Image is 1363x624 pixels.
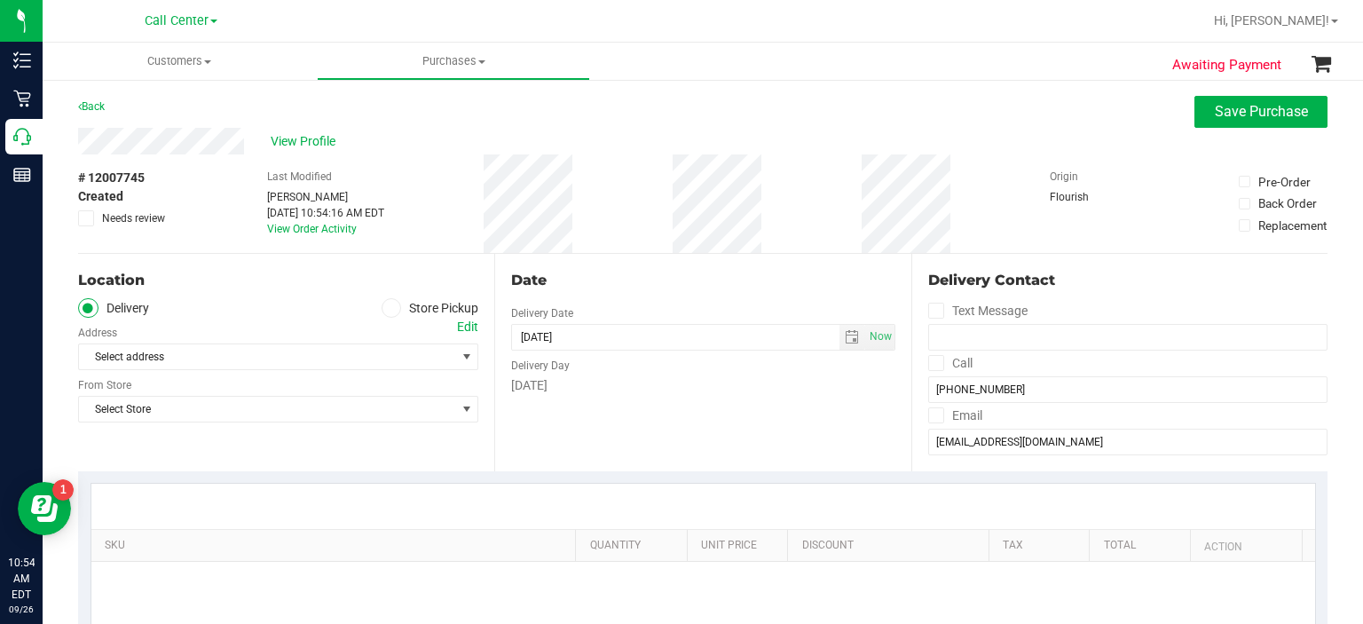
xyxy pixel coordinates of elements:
label: Email [928,403,982,429]
label: Text Message [928,298,1028,324]
a: Total [1104,539,1184,553]
input: Format: (999) 999-9999 [928,324,1328,351]
div: Date [511,270,894,291]
a: SKU [105,539,569,553]
label: Delivery Date [511,305,573,321]
a: Quantity [590,539,681,553]
div: Flourish [1050,189,1138,205]
div: [DATE] [511,376,894,395]
a: Discount [802,539,982,553]
span: Purchases [318,53,590,69]
div: Pre-Order [1258,173,1311,191]
div: Replacement [1258,217,1327,234]
span: Select address [79,344,437,369]
th: Action [1190,530,1302,562]
label: Store Pickup [382,298,479,319]
inline-svg: Reports [13,166,31,184]
iframe: Resource center [18,482,71,535]
p: 10:54 AM EDT [8,555,35,603]
span: Save Purchase [1215,103,1308,120]
a: Purchases [317,43,591,80]
span: Needs review [102,210,165,226]
inline-svg: Call Center [13,128,31,146]
input: Format: (999) 999-9999 [928,376,1328,403]
label: Delivery Day [511,358,570,374]
span: Created [78,187,123,206]
inline-svg: Retail [13,90,31,107]
span: Call Center [145,13,209,28]
div: Location [78,270,478,291]
label: Origin [1050,169,1078,185]
label: Address [78,325,117,341]
span: View Profile [271,132,342,151]
span: Customers [43,53,317,69]
button: Save Purchase [1194,96,1328,128]
span: select [865,325,894,350]
div: Delivery Contact [928,270,1328,291]
div: [PERSON_NAME] [267,189,384,205]
a: Back [78,100,105,113]
div: Back Order [1258,194,1317,212]
span: Set Current date [865,324,895,350]
iframe: Resource center unread badge [52,479,74,501]
span: select [839,325,865,350]
span: Hi, [PERSON_NAME]! [1214,13,1329,28]
label: Last Modified [267,169,332,185]
a: Tax [1003,539,1083,553]
span: # 12007745 [78,169,145,187]
div: Edit [457,318,478,336]
span: select [455,344,477,369]
span: Select Store [79,397,455,422]
a: Unit Price [701,539,781,553]
span: Awaiting Payment [1172,55,1281,75]
label: Delivery [78,298,149,319]
a: Customers [43,43,317,80]
div: [DATE] 10:54:16 AM EDT [267,205,384,221]
label: Call [928,351,973,376]
p: 09/26 [8,603,35,616]
span: select [455,397,477,422]
a: View Order Activity [267,223,357,235]
label: From Store [78,377,131,393]
inline-svg: Inventory [13,51,31,69]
